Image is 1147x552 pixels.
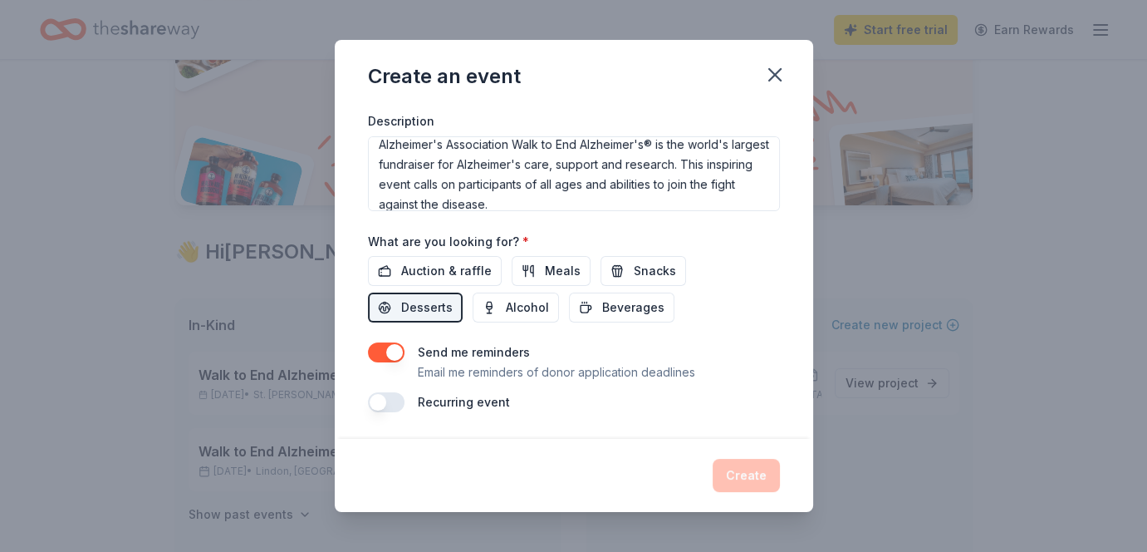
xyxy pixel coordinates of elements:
[634,261,676,281] span: Snacks
[602,298,664,318] span: Beverages
[545,261,581,281] span: Meals
[473,293,559,323] button: Alcohol
[418,395,510,409] label: Recurring event
[368,113,434,130] label: Description
[368,234,529,250] label: What are you looking for?
[569,293,674,323] button: Beverages
[418,345,530,359] label: Send me reminders
[401,298,453,318] span: Desserts
[401,261,492,281] span: Auction & raffle
[368,63,521,90] div: Create an event
[368,293,463,323] button: Desserts
[368,256,502,286] button: Auction & raffle
[600,256,686,286] button: Snacks
[418,362,695,382] p: Email me reminders of donor application deadlines
[506,298,549,318] span: Alcohol
[512,256,591,286] button: Meals
[368,136,780,211] textarea: Held annually in more than 600 communities nationwide, the Alzheimer's Association Walk to End Al...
